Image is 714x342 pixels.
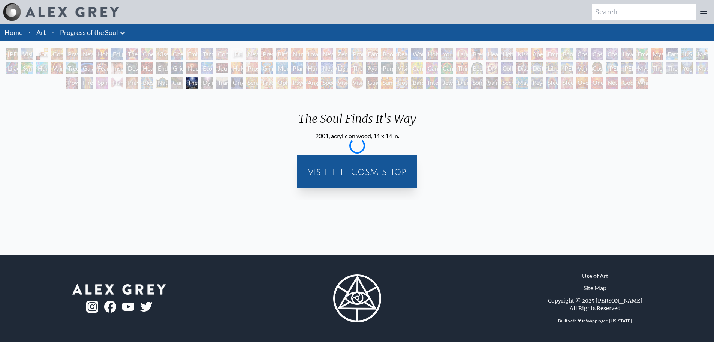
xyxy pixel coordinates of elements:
div: Steeplehead 1 [546,77,558,89]
div: New Family [321,48,333,60]
div: Jewel Being [441,77,453,89]
div: Vajra Horse [51,62,63,74]
div: Pregnancy [261,48,273,60]
div: Psychomicrograph of a Fractal Paisley Cherub Feather Tip [291,77,303,89]
div: [PERSON_NAME] [561,62,573,74]
div: Humming Bird [36,62,48,74]
div: Holy Grail [96,48,108,60]
div: The Soul Finds It's Way [292,112,422,131]
div: Headache [141,62,153,74]
div: Endarkenment [156,62,168,74]
a: Art [36,27,46,38]
div: Third Eye Tears of Joy [456,62,468,74]
div: Body/Mind as a Vibratory Field of Energy [471,62,483,74]
div: Caring [171,77,183,89]
div: Reading [396,48,408,60]
div: Ocean of Love Bliss [171,48,183,60]
div: Cosmic Lovers [606,48,618,60]
div: Holy Fire [231,62,243,74]
div: Power to the Peaceful [66,77,78,89]
div: Hands that See [111,77,123,89]
div: Birth [276,48,288,60]
div: Glimpsing the Empyrean [261,62,273,74]
a: Progress of the Soul [60,27,118,38]
div: Nuclear Crucifixion [186,62,198,74]
div: Embracing [186,48,198,60]
div: [US_STATE] Song [681,48,693,60]
div: Mayan Being [516,77,528,89]
div: The Shulgins and their Alchemical Angels [351,62,363,74]
div: Ophanic Eyelash [276,77,288,89]
div: Copulating [216,48,228,60]
div: Purging [381,62,393,74]
div: Empowerment [546,48,558,60]
div: Spectral Lotus [321,77,333,89]
div: Metamorphosis [696,48,708,60]
div: Fear [96,62,108,74]
div: Guardian of Infinite Vision [366,77,378,89]
div: The Seer [651,62,663,74]
div: One Taste [141,48,153,60]
div: Love is a Cosmic Force [621,48,633,60]
div: 2001, acrylic on wood, 11 x 14 in. [292,131,422,140]
div: Vision Crystal [336,77,348,89]
div: One [591,77,603,89]
li: · [49,24,57,41]
div: Theologue [666,62,678,74]
div: Fractal Eyes [261,77,273,89]
div: Laughing Man [456,48,468,60]
div: Oversoul [576,77,588,89]
div: Steeplehead 2 [561,77,573,89]
div: Song of Vajra Being [471,77,483,89]
div: Healing [486,48,498,60]
div: Insomnia [111,62,123,74]
div: Net of Being [606,77,618,89]
div: The Soul Finds It's Way [186,77,198,89]
div: Visionary Origin of Language [21,48,33,60]
div: Angel Skin [306,77,318,89]
img: twitter-logo.png [140,302,152,312]
div: Human Geometry [306,62,318,74]
div: Vajra Being [486,77,498,89]
div: Contemplation [51,48,63,60]
div: Built with ❤ in [555,315,635,327]
div: Boo-boo [381,48,393,60]
img: fb-logo.png [104,301,116,313]
div: Tree & Person [66,62,78,74]
div: Collective Vision [501,62,513,74]
div: Symbiosis: Gall Wasp & Oak Tree [21,62,33,74]
div: Cannabacchus [441,62,453,74]
div: Visit the CoSM Shop [302,160,412,184]
div: Dying [201,77,213,89]
div: Holy Family [426,48,438,60]
div: Deities & Demons Drinking from the Milky Pool [531,62,543,74]
div: Lilacs [6,62,18,74]
div: Despair [126,62,138,74]
div: Young & Old [441,48,453,60]
div: Lightworker [336,62,348,74]
div: Grieving [171,62,183,74]
div: Praying Hands [126,77,138,89]
div: Family [366,48,378,60]
div: Monochord [276,62,288,74]
div: Interbeing [426,77,438,89]
div: Ayahuasca Visitation [366,62,378,74]
a: Site Map [584,283,606,292]
img: ig-logo.png [86,301,98,313]
div: All Rights Reserved [570,304,621,312]
div: Diamond Being [456,77,468,89]
div: Cosmic Elf [396,77,408,89]
a: Use of Art [582,271,608,280]
div: Praying [66,48,78,60]
div: Planetary Prayers [291,62,303,74]
div: Journey of the Wounded Healer [216,62,228,74]
div: Liberation Through Seeing [546,62,558,74]
div: Kiss of the [MEDICAL_DATA] [516,48,528,60]
input: Search [592,4,696,20]
div: [PERSON_NAME] [606,62,618,74]
a: Home [4,28,22,36]
div: Copyright © 2025 [PERSON_NAME] [548,297,642,304]
div: Bardo Being [411,77,423,89]
div: Nursing [291,48,303,60]
a: Wappinger, [US_STATE] [586,318,632,324]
